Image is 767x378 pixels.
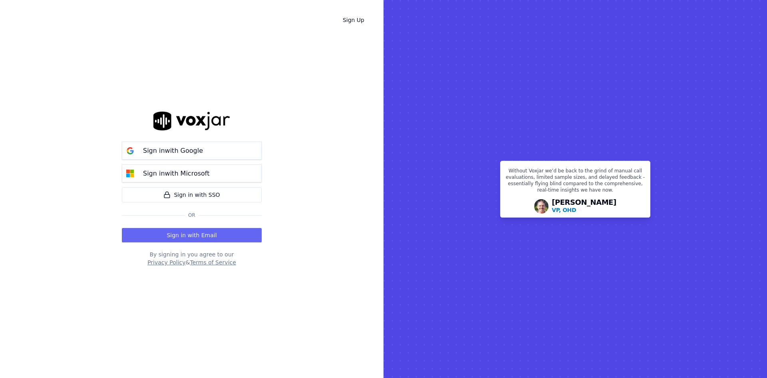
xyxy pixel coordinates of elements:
[122,143,138,159] img: google Sign in button
[190,258,236,266] button: Terms of Service
[552,206,576,214] p: VP, OHD
[534,199,548,214] img: Avatar
[153,112,230,130] img: logo
[552,199,616,214] div: [PERSON_NAME]
[143,146,203,156] p: Sign in with Google
[143,169,209,178] p: Sign in with Microsoft
[336,13,371,27] a: Sign Up
[122,164,262,182] button: Sign inwith Microsoft
[122,228,262,242] button: Sign in with Email
[122,166,138,182] img: microsoft Sign in button
[505,168,645,196] p: Without Voxjar we’d be back to the grind of manual call evaluations, limited sample sizes, and de...
[122,142,262,160] button: Sign inwith Google
[122,250,262,266] div: By signing in you agree to our &
[147,258,185,266] button: Privacy Policy
[122,187,262,202] a: Sign in with SSO
[185,212,199,218] span: Or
